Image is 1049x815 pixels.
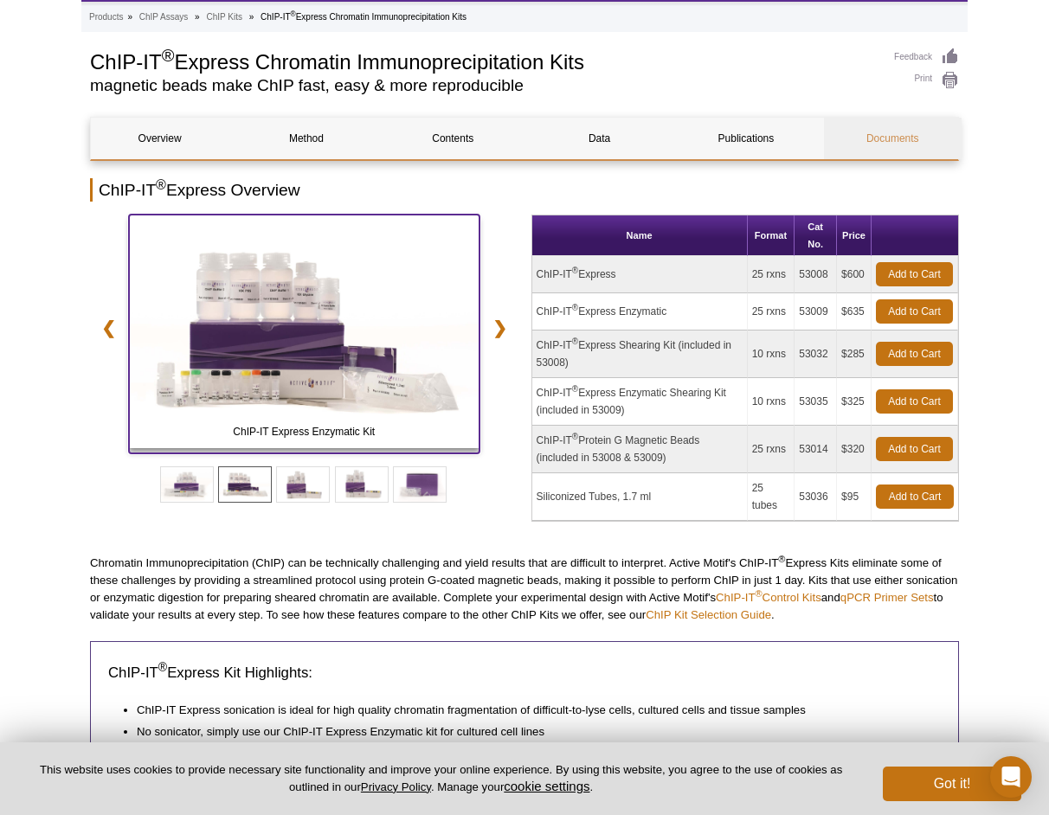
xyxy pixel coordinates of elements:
[532,473,748,521] td: Siliconized Tubes, 1.7 ml
[137,719,924,741] li: No sonicator, simply use our ChIP-IT Express Enzymatic kit for cultured cell lines
[572,303,578,312] sup: ®
[883,767,1021,801] button: Got it!
[195,12,200,22] li: »
[206,10,242,25] a: ChIP Kits
[531,118,668,159] a: Data
[89,10,123,25] a: Products
[795,330,837,378] td: 53032
[572,337,578,346] sup: ®
[129,215,479,448] img: ChIP-IT Express Enzymatic Kit
[748,293,795,330] td: 25 rxns
[572,432,578,441] sup: ®
[532,215,748,256] th: Name
[481,308,518,348] a: ❯
[249,12,254,22] li: »
[876,389,953,414] a: Add to Cart
[137,741,924,762] li: Fast protocol makes it possible to perform ChIP in just 1 day
[90,555,959,624] p: Chromatin Immunoprecipitation (ChIP) can be technically challenging and yield results that are di...
[504,779,589,793] button: cookie settings
[894,48,959,67] a: Feedback
[795,426,837,473] td: 53014
[795,293,837,330] td: 53009
[876,299,953,324] a: Add to Cart
[90,48,877,74] h1: ChIP-IT Express Chromatin Immunoprecipitation Kits
[795,256,837,293] td: 53008
[748,473,795,521] td: 25 tubes
[127,12,132,22] li: »
[876,437,953,461] a: Add to Cart
[291,10,296,18] sup: ®
[90,308,127,348] a: ❮
[778,554,785,564] sup: ®
[139,10,189,25] a: ChIP Assays
[572,384,578,394] sup: ®
[91,118,228,159] a: Overview
[748,378,795,426] td: 10 rxns
[237,118,375,159] a: Method
[795,378,837,426] td: 53035
[837,215,872,256] th: Price
[132,423,475,440] span: ChIP-IT Express Enzymatic Kit
[90,178,959,202] h2: ChIP-IT Express Overview
[532,426,748,473] td: ChIP-IT Protein G Magnetic Beads (included in 53008 & 53009)
[137,696,924,719] li: ChIP-IT Express sonication is ideal for high quality chromatin fragmentation of difficult-to-lyse...
[876,262,953,286] a: Add to Cart
[532,378,748,426] td: ChIP-IT Express Enzymatic Shearing Kit (included in 53009)
[837,473,872,521] td: $95
[748,330,795,378] td: 10 rxns
[646,608,771,621] a: ChIP Kit Selection Guide
[990,756,1032,798] div: Open Intercom Messenger
[876,485,954,509] a: Add to Cart
[156,177,166,192] sup: ®
[90,78,877,93] h2: magnetic beads make ChIP fast, easy & more reproducible
[532,256,748,293] td: ChIP-IT Express
[716,591,821,604] a: ChIP-IT®Control Kits
[361,780,431,793] a: Privacy Policy
[384,118,522,159] a: Contents
[677,118,814,159] a: Publications
[28,762,854,795] p: This website uses cookies to provide necessary site functionality and improve your online experie...
[837,426,872,473] td: $320
[837,293,872,330] td: $635
[756,588,763,599] sup: ®
[837,330,872,378] td: $285
[158,660,167,674] sup: ®
[261,12,467,22] li: ChIP-IT Express Chromatin Immunoprecipitation Kits
[876,342,953,366] a: Add to Cart
[795,215,837,256] th: Cat No.
[572,266,578,275] sup: ®
[532,293,748,330] td: ChIP-IT Express Enzymatic
[748,426,795,473] td: 25 rxns
[129,215,479,453] a: ChIP-IT Express Enzymatic Kit
[894,71,959,90] a: Print
[748,256,795,293] td: 25 rxns
[162,46,175,65] sup: ®
[532,330,748,378] td: ChIP-IT Express Shearing Kit (included in 53008)
[837,378,872,426] td: $325
[824,118,962,159] a: Documents
[108,663,941,683] h3: ChIP-IT Express Kit Highlights:
[748,215,795,256] th: Format
[795,473,837,521] td: 53036
[837,256,872,293] td: $600
[840,591,934,604] a: qPCR Primer Sets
